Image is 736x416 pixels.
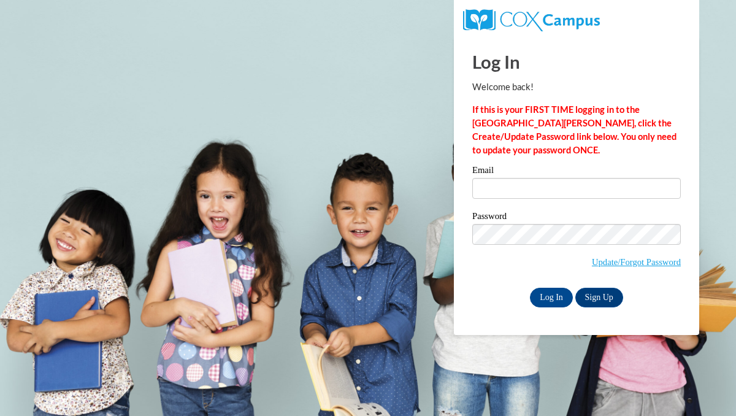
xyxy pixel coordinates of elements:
[472,49,681,74] h1: Log In
[463,9,600,31] img: COX Campus
[472,104,677,155] strong: If this is your FIRST TIME logging in to the [GEOGRAPHIC_DATA][PERSON_NAME], click the Create/Upd...
[592,257,681,267] a: Update/Forgot Password
[472,80,681,94] p: Welcome back!
[530,288,573,307] input: Log In
[472,166,681,178] label: Email
[575,288,623,307] a: Sign Up
[463,14,600,25] a: COX Campus
[472,212,681,224] label: Password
